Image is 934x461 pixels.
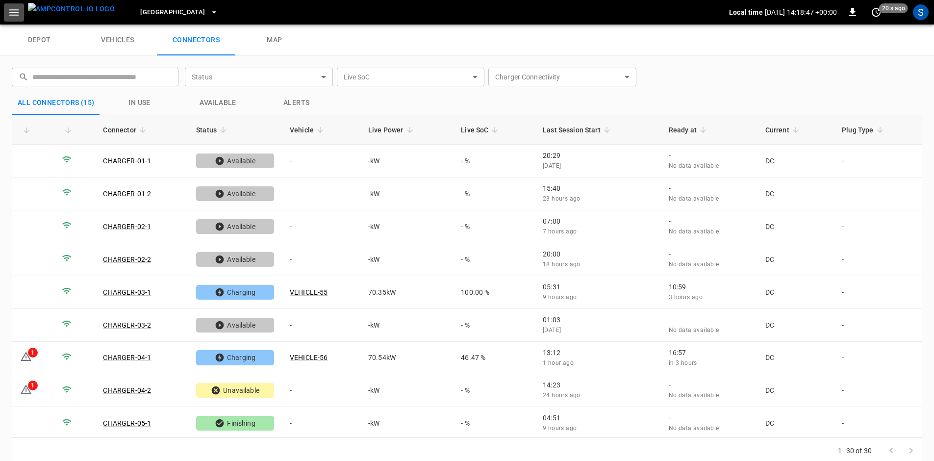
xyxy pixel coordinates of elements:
[757,407,834,440] td: DC
[669,294,703,301] span: 3 hours ago
[360,243,453,276] td: - kW
[913,4,929,20] div: profile-icon
[103,124,149,136] span: Connector
[360,374,453,407] td: - kW
[669,183,750,193] p: -
[101,91,179,115] button: in use
[543,228,577,235] span: 7 hours ago
[282,407,360,440] td: -
[669,195,719,202] span: No data available
[103,223,151,230] a: CHARGER-02-1
[669,124,709,136] span: Ready at
[729,7,763,17] p: Local time
[282,145,360,178] td: -
[103,419,151,427] a: CHARGER-05-1
[765,124,802,136] span: Current
[834,407,922,440] td: -
[360,276,453,309] td: 70.35 kW
[669,425,719,432] span: No data available
[543,327,561,333] span: [DATE]
[453,309,535,342] td: - %
[257,91,336,115] button: Alerts
[196,318,274,333] div: Available
[282,243,360,276] td: -
[28,381,38,390] div: 1
[290,354,328,361] a: VEHICLE-56
[669,151,750,160] p: -
[196,154,274,168] div: Available
[290,288,328,296] a: VEHICLE-55
[543,249,653,259] p: 20:00
[834,374,922,407] td: -
[196,416,274,431] div: Finishing
[669,249,750,259] p: -
[103,288,151,296] a: CHARGER-03-1
[140,7,205,18] span: [GEOGRAPHIC_DATA]
[360,178,453,210] td: - kW
[543,282,653,292] p: 05:31
[179,91,257,115] button: Available
[669,380,750,390] p: -
[834,178,922,210] td: -
[757,342,834,375] td: DC
[78,25,157,56] a: vehicles
[103,157,151,165] a: CHARGER-01-1
[879,3,908,13] span: 20 s ago
[669,413,750,423] p: -
[543,261,581,268] span: 18 hours ago
[543,195,581,202] span: 23 hours ago
[669,359,697,366] span: in 3 hours
[103,354,151,361] a: CHARGER-04-1
[360,309,453,342] td: - kW
[669,327,719,333] span: No data available
[543,359,574,366] span: 1 hour ago
[360,342,453,375] td: 70.54 kW
[543,315,653,325] p: 01:03
[103,256,151,263] a: CHARGER-02-2
[757,243,834,276] td: DC
[196,186,274,201] div: Available
[757,145,834,178] td: DC
[543,124,613,136] span: Last Session Start
[543,216,653,226] p: 07:00
[834,309,922,342] td: -
[765,7,837,17] p: [DATE] 14:18:47 +00:00
[669,282,750,292] p: 10:59
[757,309,834,342] td: DC
[136,3,222,22] button: [GEOGRAPHIC_DATA]
[834,243,922,276] td: -
[453,276,535,309] td: 100.00 %
[196,124,229,136] span: Status
[669,392,719,399] span: No data available
[834,210,922,243] td: -
[842,124,886,136] span: Plug Type
[453,407,535,440] td: - %
[453,374,535,407] td: - %
[543,162,561,169] span: [DATE]
[290,124,327,136] span: Vehicle
[453,243,535,276] td: - %
[368,124,416,136] span: Live Power
[12,91,101,115] button: All Connectors (15)
[196,285,274,300] div: Charging
[834,145,922,178] td: -
[103,321,151,329] a: CHARGER-03-2
[757,210,834,243] td: DC
[360,145,453,178] td: - kW
[669,216,750,226] p: -
[669,348,750,358] p: 16:57
[235,25,314,56] a: map
[669,162,719,169] span: No data available
[103,386,151,394] a: CHARGER-04-2
[461,124,501,136] span: Live SoC
[282,374,360,407] td: -
[838,446,872,456] p: 1–30 of 30
[28,3,115,15] img: ampcontrol.io logo
[669,228,719,235] span: No data available
[669,315,750,325] p: -
[453,342,535,375] td: 46.47 %
[360,210,453,243] td: - kW
[28,348,38,358] div: 1
[543,348,653,358] p: 13:12
[157,25,235,56] a: connectors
